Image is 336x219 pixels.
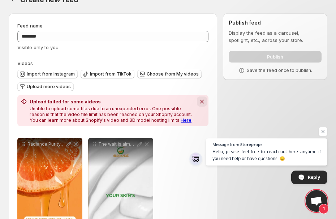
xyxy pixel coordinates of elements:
span: Videos [17,60,33,66]
a: Open chat [306,190,327,212]
p: The wait is almost over Your skins new best friend is on the way Stay tuned - [DATE] we reveal wh... [98,141,136,147]
span: Choose from My videos [147,71,199,77]
p: Save the feed once to publish. [247,68,312,73]
button: Import from Instagram [17,70,78,78]
p: Display the feed as a carousel, spotlight, etc., across your store. [229,29,322,44]
span: 1 [319,204,329,214]
button: Upload more videos [17,82,74,91]
span: Import from TikTok [90,71,132,77]
p: Radiance Purity Care - all packed in one The skincare youve been waiting for is finally arriving ... [27,141,65,147]
span: Upload more videos [27,84,71,90]
span: Message from [212,142,239,146]
a: Here [181,117,191,123]
button: Dismiss notification [197,96,207,107]
span: Reply [308,171,320,184]
span: Hello, please feel free to reach out here anytime if you need help or have questions. 😊 [212,148,321,162]
span: Visible only to you. [17,44,60,50]
p: Unable to upload some files due to an unexpected error. One possible reason is that the video fil... [30,106,195,123]
button: Choose from My videos [137,70,202,78]
span: Import from Instagram [27,71,75,77]
span: Feed name [17,23,43,29]
h2: Publish feed [229,19,322,26]
button: Import from TikTok [81,70,134,78]
span: Storeprops [240,142,262,146]
h2: Upload failed for some videos [30,98,195,105]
